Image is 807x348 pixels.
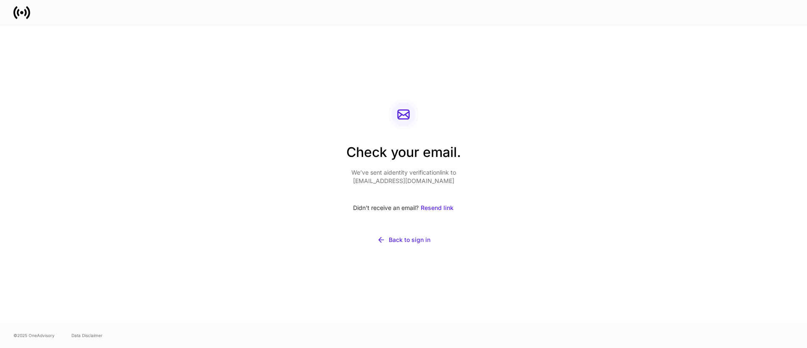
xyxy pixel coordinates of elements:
[346,231,461,249] button: Back to sign in
[346,168,461,185] p: We’ve sent a identity verification link to [EMAIL_ADDRESS][DOMAIN_NAME]
[346,199,461,217] div: Didn’t receive an email?
[71,332,103,339] a: Data Disclaimer
[421,204,454,212] div: Resend link
[389,236,430,244] div: Back to sign in
[346,143,461,168] h2: Check your email.
[420,199,454,217] button: Resend link
[13,332,55,339] span: © 2025 OneAdvisory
